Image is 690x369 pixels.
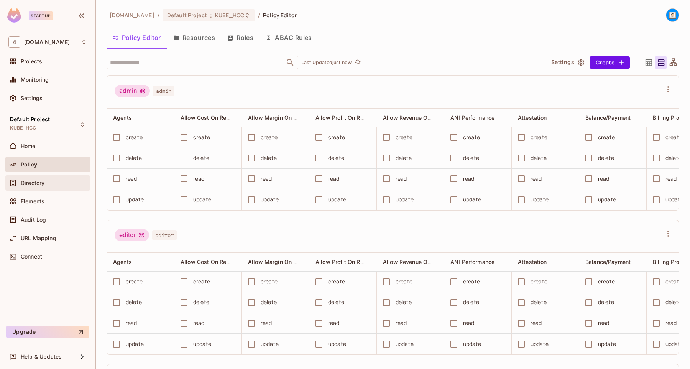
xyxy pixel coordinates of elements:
div: create [126,133,143,142]
div: delete [598,154,614,162]
div: read [598,319,609,327]
span: editor [152,230,177,240]
div: read [463,319,475,327]
span: : [210,12,212,18]
div: create [463,133,480,142]
button: Resources [167,28,221,47]
div: read [328,319,340,327]
span: Agents [113,114,132,121]
div: read [261,175,272,183]
span: Connect [21,254,42,260]
div: read [396,175,407,183]
button: Upgrade [6,326,89,338]
button: refresh [353,58,362,67]
div: create [665,277,682,286]
div: update [598,195,616,204]
span: Click to refresh data [352,58,362,67]
span: KUBE_HCC [215,12,244,19]
span: refresh [355,59,361,66]
img: SReyMgAAAABJRU5ErkJggg== [7,8,21,23]
div: update [665,340,683,348]
span: Balance/Payment [585,114,631,121]
span: ANI Performance [450,114,495,121]
div: delete [328,154,344,162]
div: create [328,133,345,142]
span: Home [21,143,36,149]
div: update [396,340,414,348]
span: Allow Margin On Reporting [248,258,319,265]
span: Attestation [518,259,547,265]
div: delete [665,298,682,306]
div: delete [396,154,412,162]
span: KUBE_HCC [10,125,36,131]
div: read [193,175,205,183]
div: create [261,133,278,142]
div: delete [396,298,412,306]
div: update [531,340,549,348]
div: create [396,133,412,142]
div: create [598,133,615,142]
span: Default Project [167,12,207,19]
div: update [261,340,279,348]
div: editor [115,229,149,241]
span: the active workspace [110,12,154,19]
div: update [126,340,144,348]
div: read [126,175,137,183]
div: read [126,319,137,327]
div: create [126,277,143,286]
div: delete [328,298,344,306]
button: Roles [221,28,260,47]
div: delete [531,298,547,306]
div: update [463,340,481,348]
div: read [598,175,609,183]
div: read [665,319,677,327]
div: update [328,195,346,204]
span: Agents [113,259,132,265]
span: Monitoring [21,77,49,83]
span: 4 [8,36,20,48]
span: Projects [21,58,42,64]
div: create [193,133,210,142]
span: Settings [21,95,43,101]
div: delete [126,298,142,306]
div: create [396,277,412,286]
div: update [463,195,481,204]
div: delete [463,298,479,306]
div: read [328,175,340,183]
div: create [193,277,210,286]
div: delete [598,298,614,306]
span: Directory [21,180,44,186]
span: Balance/Payment [585,259,631,265]
div: delete [193,298,209,306]
span: Help & Updates [21,354,62,360]
div: create [261,277,278,286]
button: ABAC Rules [260,28,318,47]
div: update [531,195,549,204]
span: Policy [21,161,37,168]
li: / [258,12,260,19]
div: update [598,340,616,348]
span: Allow Revenue On Reporting [383,114,458,121]
button: Open [285,57,296,68]
span: Allow Margin On Reporting [248,114,319,121]
span: Allow Profit On Reporting [315,258,382,265]
button: Create [590,56,630,69]
div: update [396,195,414,204]
li: / [158,12,159,19]
div: create [328,277,345,286]
div: read [665,175,677,183]
span: Allow Cost On Reporting [181,258,245,265]
div: delete [665,154,682,162]
div: read [531,175,542,183]
div: update [193,340,211,348]
div: admin [115,85,150,97]
div: delete [193,154,209,162]
div: create [463,277,480,286]
span: Policy Editor [263,12,297,19]
div: read [261,319,272,327]
span: Allow Cost On Reporting [181,114,245,121]
div: create [665,133,682,142]
div: delete [261,154,277,162]
div: update [126,195,144,204]
div: delete [261,298,277,306]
